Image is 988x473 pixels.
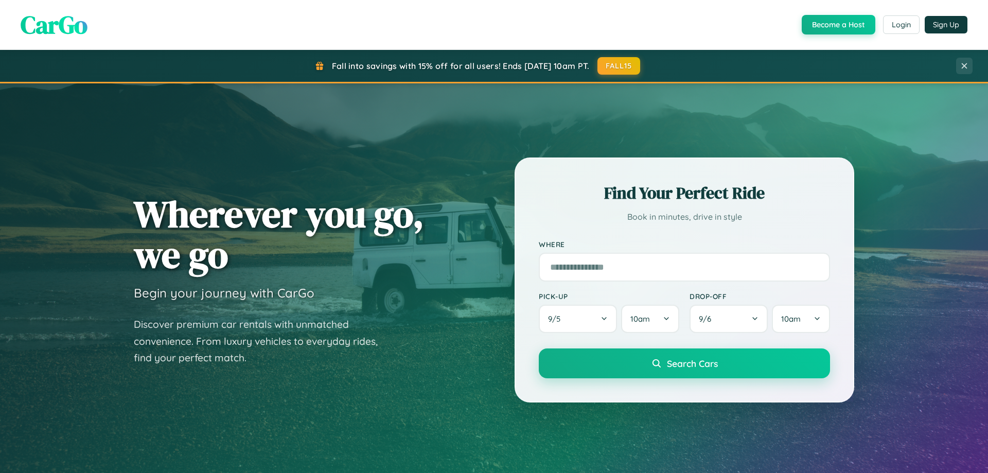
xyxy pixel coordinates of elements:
[667,358,718,369] span: Search Cars
[539,240,830,249] label: Where
[332,61,590,71] span: Fall into savings with 15% off for all users! Ends [DATE] 10am PT.
[883,15,920,34] button: Login
[134,316,391,366] p: Discover premium car rentals with unmatched convenience. From luxury vehicles to everyday rides, ...
[539,182,830,204] h2: Find Your Perfect Ride
[134,194,424,275] h1: Wherever you go, we go
[690,305,768,333] button: 9/6
[772,305,830,333] button: 10am
[548,314,566,324] span: 9 / 5
[597,57,641,75] button: FALL15
[134,285,314,301] h3: Begin your journey with CarGo
[539,209,830,224] p: Book in minutes, drive in style
[539,348,830,378] button: Search Cars
[621,305,679,333] button: 10am
[690,292,830,301] label: Drop-off
[925,16,967,33] button: Sign Up
[699,314,716,324] span: 9 / 6
[781,314,801,324] span: 10am
[21,8,87,42] span: CarGo
[630,314,650,324] span: 10am
[539,305,617,333] button: 9/5
[802,15,875,34] button: Become a Host
[539,292,679,301] label: Pick-up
